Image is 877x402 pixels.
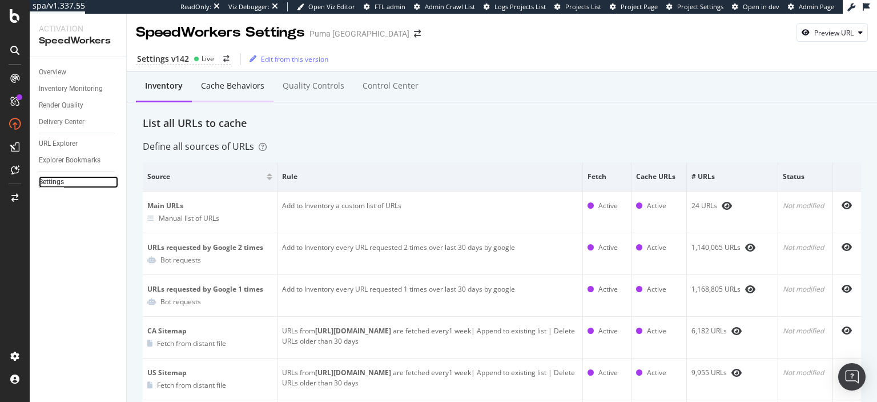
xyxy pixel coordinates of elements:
[39,23,117,34] div: Activation
[39,116,85,128] div: Delivery Center
[39,34,117,47] div: SpeedWorkers
[691,172,770,182] span: # URLs
[277,192,584,233] td: Add to Inventory a custom list of URLs
[691,242,773,253] div: 1,140,065 URLs
[414,2,475,11] a: Admin Crawl List
[783,284,827,294] div: Not modified
[598,201,618,211] div: Active
[731,368,742,377] div: eye
[732,2,779,11] a: Open in dev
[814,28,854,38] div: Preview URL
[484,2,546,11] a: Logs Projects List
[647,284,666,294] div: Active
[283,80,344,91] div: Quality Controls
[228,2,269,11] div: Viz Debugger:
[598,284,618,294] div: Active
[636,172,679,182] span: Cache URLs
[610,2,658,11] a: Project Page
[223,55,230,62] div: arrow-right-arrow-left
[743,2,779,11] span: Open in dev
[147,172,264,182] span: Source
[39,176,118,188] a: Settings
[39,66,66,78] div: Overview
[159,213,219,223] div: Manual list of URLs
[666,2,723,11] a: Project Settings
[160,255,201,265] div: Bot requests
[494,2,546,11] span: Logs Projects List
[375,2,405,11] span: FTL admin
[160,297,201,307] div: Bot requests
[842,242,852,252] div: eye
[147,368,272,378] div: US Sitemap
[39,138,78,150] div: URL Explorer
[842,284,852,293] div: eye
[677,2,723,11] span: Project Settings
[647,242,666,253] div: Active
[315,326,391,336] b: [URL][DOMAIN_NAME]
[647,368,666,378] div: Active
[157,380,226,390] div: Fetch from distant file
[147,284,272,294] div: URLs requested by Google 1 times
[180,2,211,11] div: ReadOnly:
[143,140,267,153] div: Define all sources of URLs
[39,83,103,95] div: Inventory Monitoring
[39,154,100,166] div: Explorer Bookmarks
[598,326,618,336] div: Active
[565,2,601,11] span: Projects List
[647,201,666,211] div: Active
[201,80,264,91] div: Cache behaviors
[425,2,475,11] span: Admin Crawl List
[39,138,118,150] a: URL Explorer
[783,368,827,378] div: Not modified
[261,54,328,64] div: Edit from this version
[282,326,578,347] div: URLs from are fetched every 1 week | Append to existing list | Delete URLs older than 30 days
[308,2,355,11] span: Open Viz Editor
[745,243,755,252] div: eye
[598,242,618,253] div: Active
[364,2,405,11] a: FTL admin
[39,154,118,166] a: Explorer Bookmarks
[309,28,409,39] div: Puma [GEOGRAPHIC_DATA]
[783,326,827,336] div: Not modified
[282,368,578,388] div: URLs from are fetched every 1 week | Append to existing list | Delete URLs older than 30 days
[691,368,773,378] div: 9,955 URLs
[788,2,834,11] a: Admin Page
[145,80,183,91] div: Inventory
[691,284,773,294] div: 1,168,805 URLs
[588,172,623,182] span: Fetch
[363,80,419,91] div: Control Center
[722,201,732,210] div: eye
[315,368,391,377] b: [URL][DOMAIN_NAME]
[799,2,834,11] span: Admin Page
[39,116,118,128] a: Delivery Center
[554,2,601,11] a: Projects List
[39,83,118,95] a: Inventory Monitoring
[277,233,584,275] td: Add to Inventory every URL requested 2 times over last 30 days by google
[136,23,305,42] div: SpeedWorkers Settings
[647,326,666,336] div: Active
[297,2,355,11] a: Open Viz Editor
[39,176,64,188] div: Settings
[137,53,189,65] div: Settings v142
[202,54,214,63] div: Live
[157,339,226,348] div: Fetch from distant file
[783,242,827,253] div: Not modified
[838,363,866,391] div: Open Intercom Messenger
[147,242,272,253] div: URLs requested by Google 2 times
[783,201,827,211] div: Not modified
[842,201,852,210] div: eye
[621,2,658,11] span: Project Page
[39,99,118,112] a: Render Quality
[745,285,755,294] div: eye
[731,327,742,336] div: eye
[39,66,118,78] a: Overview
[414,30,421,38] div: arrow-right-arrow-left
[147,201,272,211] div: Main URLs
[691,326,773,336] div: 6,182 URLs
[842,326,852,335] div: eye
[796,23,868,42] button: Preview URL
[598,368,618,378] div: Active
[245,50,328,68] button: Edit from this version
[39,99,83,112] div: Render Quality
[691,201,773,211] div: 24 URLs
